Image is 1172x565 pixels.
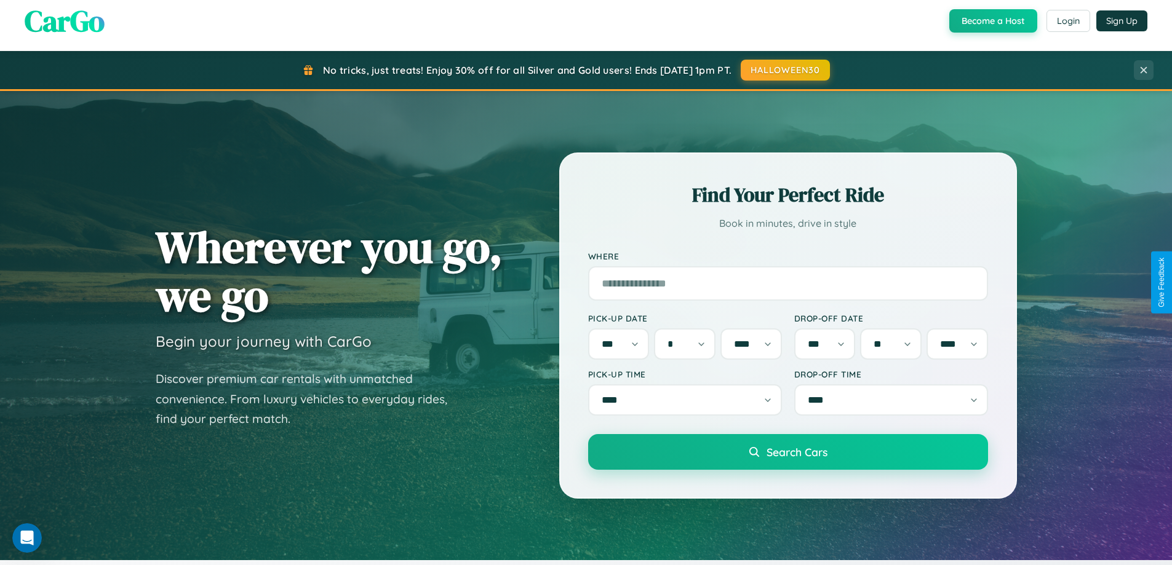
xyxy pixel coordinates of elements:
p: Discover premium car rentals with unmatched convenience. From luxury vehicles to everyday rides, ... [156,369,463,429]
button: HALLOWEEN30 [741,60,830,81]
button: Login [1046,10,1090,32]
span: No tricks, just treats! Enjoy 30% off for all Silver and Gold users! Ends [DATE] 1pm PT. [323,64,732,76]
button: Sign Up [1096,10,1147,31]
label: Where [588,251,988,261]
label: Pick-up Date [588,313,782,323]
label: Drop-off Time [794,369,988,379]
span: CarGo [25,1,105,41]
h3: Begin your journey with CarGo [156,332,372,350]
button: Become a Host [949,9,1037,33]
p: Book in minutes, drive in style [588,215,988,232]
label: Drop-off Date [794,313,988,323]
button: Search Cars [588,434,988,470]
iframe: Intercom live chat [12,523,42,553]
h1: Wherever you go, we go [156,223,503,320]
label: Pick-up Time [588,369,782,379]
span: Search Cars [767,445,827,459]
div: Give Feedback [1157,258,1166,307]
h2: Find Your Perfect Ride [588,181,988,208]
